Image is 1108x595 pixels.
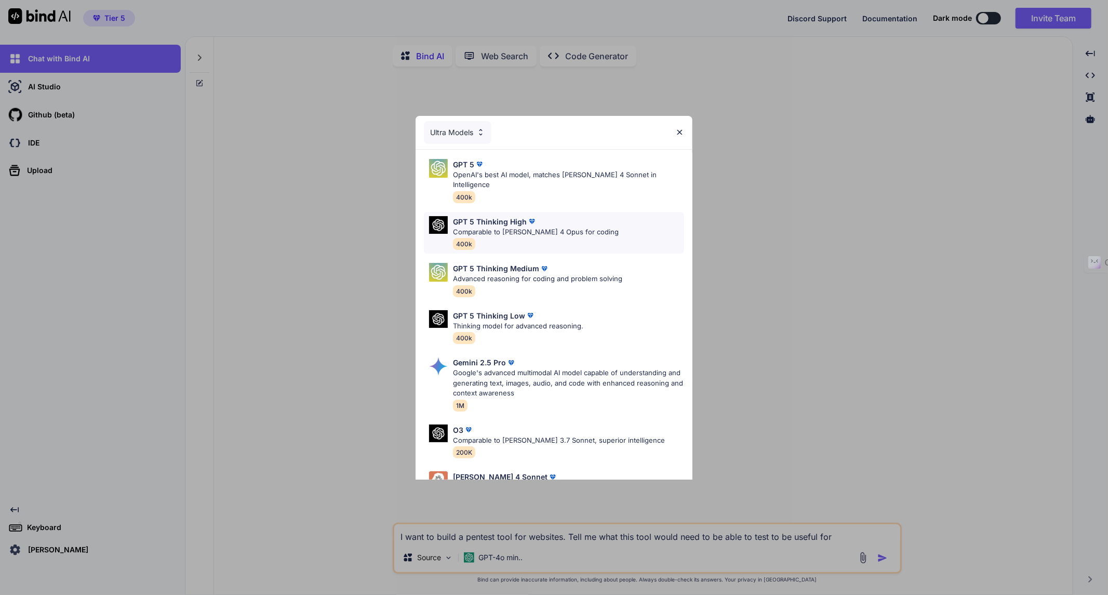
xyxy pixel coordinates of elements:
[453,191,475,203] span: 400k
[453,285,475,297] span: 400k
[548,472,558,482] img: premium
[453,400,468,412] span: 1M
[453,332,475,344] span: 400k
[453,321,583,332] p: Thinking model for advanced reasoning.
[525,310,536,321] img: premium
[453,274,622,284] p: Advanced reasoning for coding and problem solving
[453,471,548,482] p: [PERSON_NAME] 4 Sonnet
[429,159,448,178] img: Pick Models
[429,471,448,490] img: Pick Models
[453,216,527,227] p: GPT 5 Thinking High
[453,238,475,250] span: 400k
[429,263,448,282] img: Pick Models
[429,310,448,328] img: Pick Models
[453,425,463,435] p: O3
[675,128,684,137] img: close
[476,128,485,137] img: Pick Models
[453,446,475,458] span: 200K
[429,425,448,443] img: Pick Models
[453,159,474,170] p: GPT 5
[463,425,474,435] img: premium
[453,310,525,321] p: GPT 5 Thinking Low
[453,435,665,446] p: Comparable to [PERSON_NAME] 3.7 Sonnet, superior intelligence
[429,216,448,234] img: Pick Models
[453,263,539,274] p: GPT 5 Thinking Medium
[453,227,619,237] p: Comparable to [PERSON_NAME] 4 Opus for coding
[506,358,516,368] img: premium
[527,216,537,227] img: premium
[429,357,448,376] img: Pick Models
[474,159,485,169] img: premium
[453,357,506,368] p: Gemini 2.5 Pro
[453,170,684,190] p: OpenAI's best AI model, matches [PERSON_NAME] 4 Sonnet in Intelligence
[424,121,491,144] div: Ultra Models
[539,263,550,274] img: premium
[453,368,684,399] p: Google's advanced multimodal AI model capable of understanding and generating text, images, audio...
